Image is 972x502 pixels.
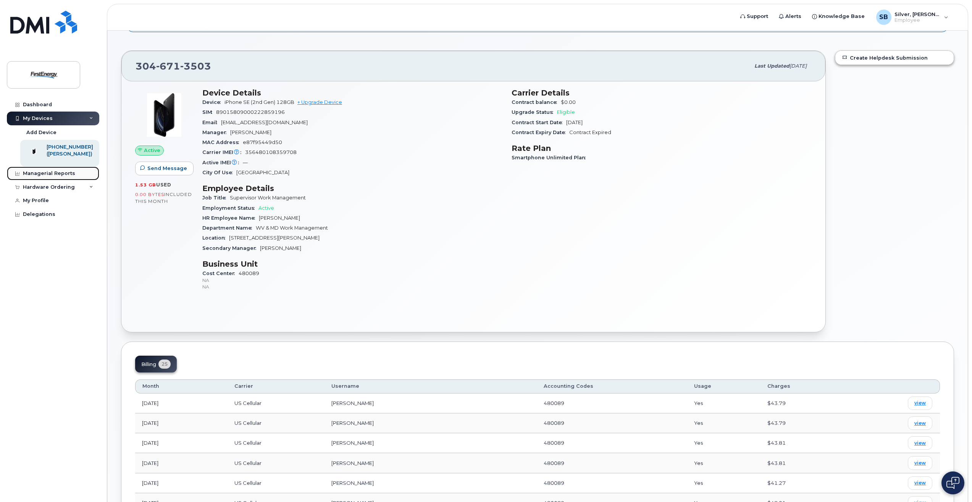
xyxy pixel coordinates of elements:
[228,413,325,433] td: US Cellular
[879,13,888,22] span: SB
[260,245,301,251] span: [PERSON_NAME]
[914,460,926,466] span: view
[228,473,325,493] td: US Cellular
[202,184,502,193] h3: Employee Details
[544,420,564,426] span: 480089
[135,162,194,175] button: Send Message
[894,11,940,17] span: Silver, [PERSON_NAME]
[537,379,687,393] th: Accounting Codes
[297,99,342,105] a: + Upgrade Device
[835,51,954,65] a: Create Helpdesk Submission
[202,99,224,105] span: Device
[202,139,243,145] span: MAC Address
[202,225,256,231] span: Department Name
[908,397,932,410] a: view
[224,99,294,105] span: iPhone SE (2nd Gen) 128GB
[202,149,245,155] span: Carrier IMEI
[180,60,211,72] span: 3503
[512,144,812,153] h3: Rate Plan
[544,480,564,486] span: 480089
[202,120,221,125] span: Email
[202,170,236,175] span: City Of Use
[202,88,502,97] h3: Device Details
[202,283,502,290] p: NA
[135,413,228,433] td: [DATE]
[136,60,211,72] span: 304
[243,139,282,145] span: e87f95449d50
[687,473,760,493] td: Yes
[135,191,192,204] span: included this month
[946,477,959,489] img: Open chat
[914,440,926,447] span: view
[512,88,812,97] h3: Carrier Details
[135,473,228,493] td: [DATE]
[202,270,502,290] span: 480089
[229,235,320,241] span: [STREET_ADDRESS][PERSON_NAME]
[871,10,954,25] div: Silver, Brandon L
[908,476,932,490] a: view
[767,460,841,467] div: $43.81
[202,130,230,135] span: Manager
[147,165,187,172] span: Send Message
[202,270,239,276] span: Cost Center
[512,109,557,115] span: Upgrade Status
[512,120,566,125] span: Contract Start Date
[687,433,760,453] td: Yes
[325,379,536,393] th: Username
[135,394,228,413] td: [DATE]
[325,433,536,453] td: [PERSON_NAME]
[243,160,248,165] span: —
[908,416,932,430] a: view
[914,400,926,406] span: view
[325,413,536,433] td: [PERSON_NAME]
[544,400,564,406] span: 480089
[245,149,297,155] span: 356480108359708
[156,60,180,72] span: 671
[230,195,306,201] span: Supervisor Work Management
[767,419,841,427] div: $43.79
[228,394,325,413] td: US Cellular
[202,215,259,221] span: HR Employee Name
[687,413,760,433] td: Yes
[760,379,848,393] th: Charges
[135,192,164,197] span: 0.00 Bytes
[544,440,564,446] span: 480089
[914,420,926,427] span: view
[156,182,171,188] span: used
[908,436,932,450] a: view
[256,225,328,231] span: WV & MD Work Management
[767,400,841,407] div: $43.79
[512,130,569,135] span: Contract Expiry Date
[767,479,841,487] div: $41.27
[221,120,308,125] span: [EMAIL_ADDRESS][DOMAIN_NAME]
[790,63,807,69] span: [DATE]
[894,17,940,23] span: Employee
[557,109,575,115] span: Eligible
[908,456,932,470] a: view
[747,13,768,20] span: Support
[687,379,760,393] th: Usage
[259,215,300,221] span: [PERSON_NAME]
[135,433,228,453] td: [DATE]
[202,160,243,165] span: Active IMEI
[135,453,228,473] td: [DATE]
[544,460,564,466] span: 480089
[202,277,502,283] p: NA
[141,92,187,138] img: image20231002-3703462-1mz9tax.jpeg
[216,109,285,115] span: 89015809000222859196
[914,479,926,486] span: view
[687,394,760,413] td: Yes
[512,155,589,160] span: Smartphone Unlimited Plan
[687,453,760,473] td: Yes
[228,379,325,393] th: Carrier
[202,195,230,201] span: Job Title
[228,433,325,453] td: US Cellular
[819,13,865,20] span: Knowledge Base
[325,394,536,413] td: [PERSON_NAME]
[773,9,807,24] a: Alerts
[767,439,841,447] div: $43.81
[202,259,502,269] h3: Business Unit
[236,170,289,175] span: [GEOGRAPHIC_DATA]
[325,453,536,473] td: [PERSON_NAME]
[807,9,870,24] a: Knowledge Base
